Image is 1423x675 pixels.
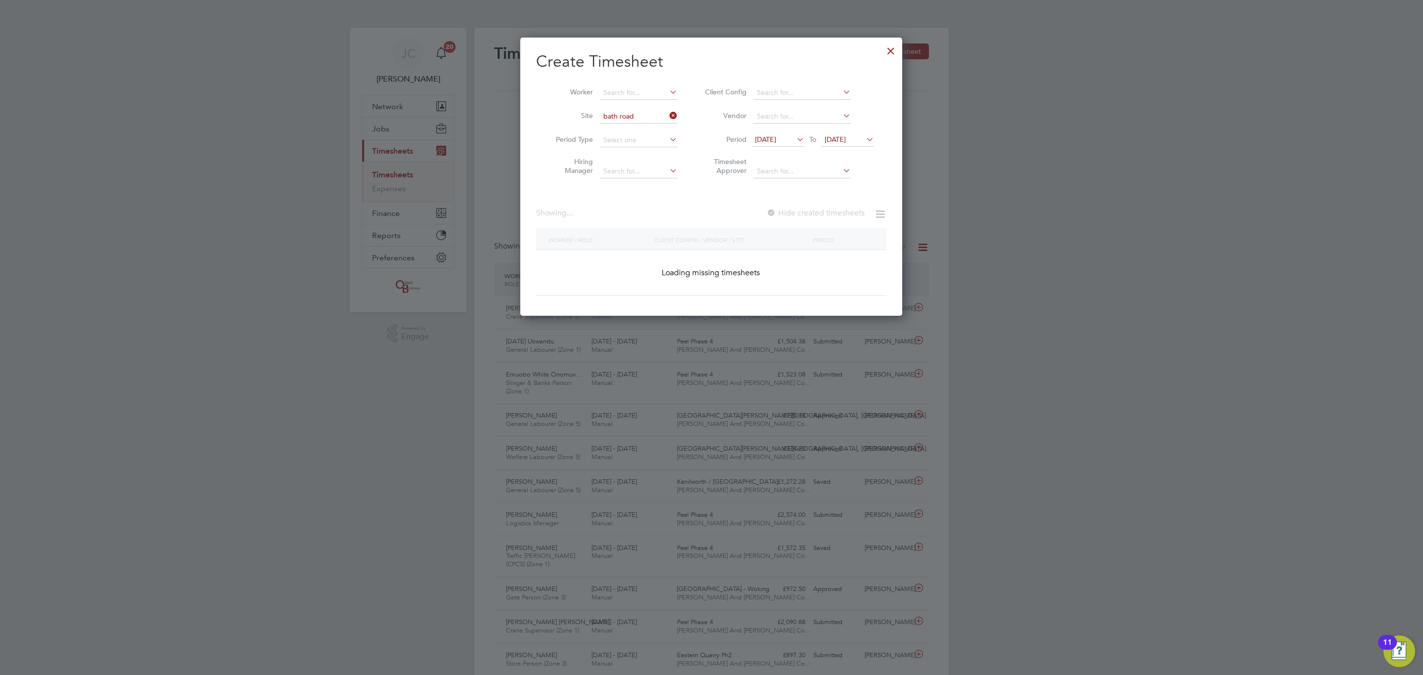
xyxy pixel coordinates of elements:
div: Showing [536,208,575,218]
label: Vendor [702,111,747,120]
span: ... [567,208,573,218]
input: Search for... [600,110,677,124]
label: Worker [548,87,593,96]
input: Search for... [753,110,851,124]
input: Search for... [753,165,851,178]
span: [DATE] [755,135,776,144]
button: Open Resource Center, 11 new notifications [1383,635,1415,667]
label: Timesheet Approver [702,157,747,175]
input: Search for... [600,165,677,178]
div: 11 [1383,642,1392,655]
input: Search for... [753,86,851,100]
label: Client Config [702,87,747,96]
h2: Create Timesheet [536,51,886,72]
label: Site [548,111,593,120]
label: Hide created timesheets [766,208,865,218]
label: Period Type [548,135,593,144]
span: [DATE] [825,135,846,144]
label: Period [702,135,747,144]
label: Hiring Manager [548,157,593,175]
span: To [806,133,819,146]
input: Search for... [600,86,677,100]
